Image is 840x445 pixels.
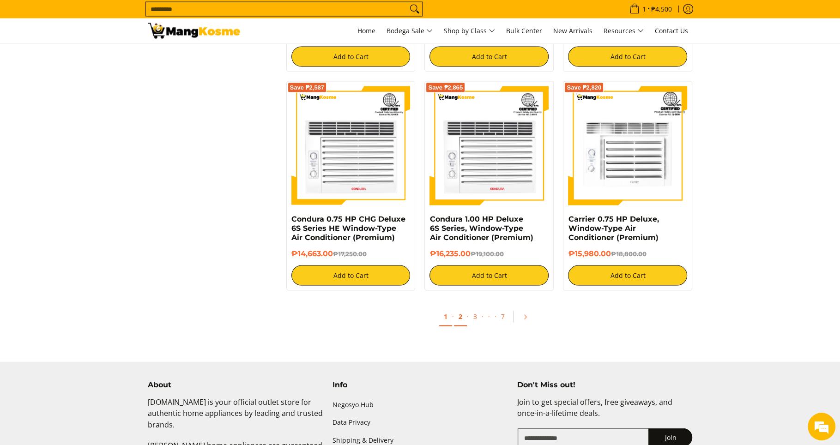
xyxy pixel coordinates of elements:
nav: Main Menu [249,18,693,43]
span: Bodega Sale [387,25,433,37]
img: Carrier 0.75 HP Deluxe, Window-Type Air Conditioner (Premium) [568,86,687,205]
button: Add to Cart [429,47,549,67]
span: Bulk Center [506,26,542,35]
a: Data Privacy [332,414,508,432]
del: ₱17,250.00 [333,250,367,258]
a: Condura 0.75 HP CHG Deluxe 6S Series HE Window-Type Air Conditioner (Premium) [291,215,405,242]
a: Shop by Class [439,18,500,43]
img: Bodega Sale Aircon l Mang Kosme: Home Appliances Warehouse Sale [148,23,240,39]
img: Condura 1.00 HP Deluxe 6S Series, Window-Type Air Conditioner (Premium) [429,86,549,205]
a: Bulk Center [502,18,547,43]
button: Search [407,2,422,16]
ul: Pagination [282,305,697,334]
textarea: Type your message and hit 'Enter' [5,252,176,284]
p: [DOMAIN_NAME] is your official outlet store for authentic home appliances by leading and trusted ... [148,397,323,440]
del: ₱18,800.00 [610,250,646,258]
del: ₱19,100.00 [470,250,503,258]
span: Save ₱2,587 [290,85,325,90]
div: Minimize live chat window [151,5,174,27]
p: Join to get special offers, free giveaways, and once-in-a-lifetime deals. [517,397,692,429]
a: 2 [454,307,467,326]
a: Resources [599,18,648,43]
a: Contact Us [650,18,693,43]
span: Save ₱2,820 [567,85,601,90]
button: Add to Cart [291,265,411,286]
span: ₱4,500 [650,6,673,12]
a: 3 [469,307,482,325]
span: • [627,4,675,14]
button: Add to Cart [568,265,687,286]
span: · [483,307,495,325]
span: · [452,312,454,321]
img: Condura 0.75 HP CHG Deluxe 6S Series HE Window-Type Air Conditioner (Premium) [291,86,411,205]
span: Contact Us [655,26,688,35]
button: Add to Cart [291,47,411,67]
a: Negosyo Hub [332,397,508,414]
h6: ₱14,663.00 [291,249,411,259]
a: New Arrivals [549,18,597,43]
span: Shop by Class [444,25,495,37]
h4: Info [332,380,508,390]
a: Bodega Sale [382,18,437,43]
button: Add to Cart [568,47,687,67]
h4: About [148,380,323,390]
a: Carrier 0.75 HP Deluxe, Window-Type Air Conditioner (Premium) [568,215,659,242]
div: Chat with us now [48,52,155,64]
span: · [467,312,469,321]
span: · [482,312,483,321]
h4: Don't Miss out! [517,380,692,390]
h6: ₱16,235.00 [429,249,549,259]
span: · [495,312,496,321]
span: New Arrivals [553,26,592,35]
span: Home [357,26,375,35]
a: 1 [439,307,452,326]
span: We're online! [54,116,127,210]
a: Home [353,18,380,43]
a: Condura 1.00 HP Deluxe 6S Series, Window-Type Air Conditioner (Premium) [429,215,533,242]
span: Resources [604,25,644,37]
h6: ₱15,980.00 [568,249,687,259]
a: 7 [496,307,509,325]
button: Add to Cart [429,265,549,286]
span: Save ₱2,865 [428,85,463,90]
span: 1 [641,6,647,12]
